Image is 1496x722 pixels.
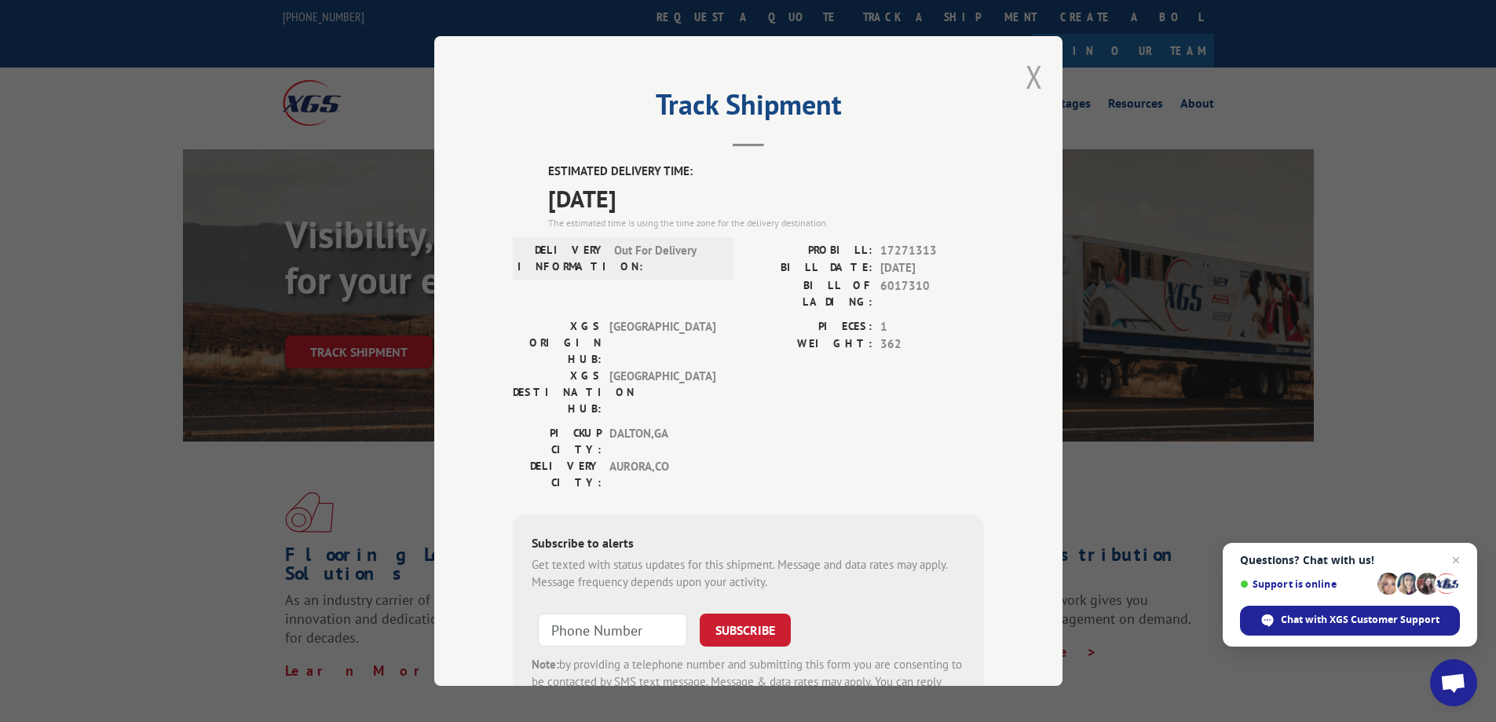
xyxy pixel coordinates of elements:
label: PIECES: [748,318,872,336]
span: Support is online [1240,578,1372,590]
label: PROBILL: [748,242,872,260]
label: WEIGHT: [748,335,872,354]
div: Get texted with status updates for this shipment. Message and data rates may apply. Message frequ... [532,556,965,592]
span: 1 [880,318,984,336]
span: Out For Delivery [614,242,720,275]
div: Chat with XGS Customer Support [1240,606,1460,636]
div: The estimated time is using the time zone for the delivery destination. [548,216,984,230]
span: Close chat [1447,551,1465,570]
label: PICKUP CITY: [513,425,602,458]
label: BILL OF LADING: [748,277,872,310]
span: Chat with XGS Customer Support [1281,613,1439,627]
span: 6017310 [880,277,984,310]
span: [GEOGRAPHIC_DATA] [609,318,715,368]
span: [DATE] [880,259,984,277]
button: Close modal [1026,56,1043,97]
label: XGS ORIGIN HUB: [513,318,602,368]
input: Phone Number [538,614,687,647]
label: XGS DESTINATION HUB: [513,368,602,417]
label: DELIVERY CITY: [513,458,602,491]
span: 17271313 [880,242,984,260]
span: DALTON , GA [609,425,715,458]
span: Questions? Chat with us! [1240,554,1460,566]
span: [GEOGRAPHIC_DATA] [609,368,715,417]
label: DELIVERY INFORMATION: [518,242,606,275]
div: Open chat [1430,659,1477,706]
span: 362 [880,335,984,354]
button: SUBSCRIBE [700,614,791,647]
span: AURORA , CO [609,458,715,491]
strong: Note: [532,657,559,672]
label: ESTIMATED DELIVERY TIME: [548,163,984,181]
div: by providing a telephone number and submitting this form you are consenting to be contacted by SM... [532,656,965,709]
div: Subscribe to alerts [532,533,965,556]
h2: Track Shipment [513,93,984,123]
span: [DATE] [548,181,984,216]
label: BILL DATE: [748,259,872,277]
